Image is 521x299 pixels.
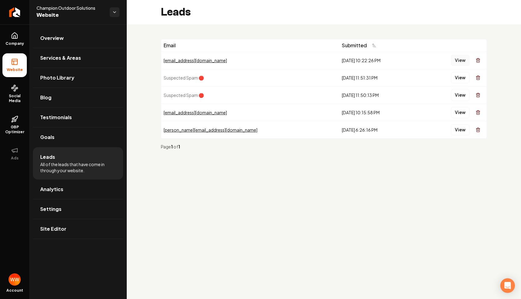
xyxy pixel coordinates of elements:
[164,92,204,98] span: Suspected Spam 🛑
[2,111,27,139] a: GBP Optimizer
[9,7,20,17] img: Rebolt Logo
[164,109,337,116] div: [EMAIL_ADDRESS][DOMAIN_NAME]
[451,72,470,83] button: View
[342,75,416,81] div: [DATE] 11:51:31 PM
[6,288,23,293] span: Account
[40,205,62,213] span: Settings
[33,48,123,68] a: Services & Areas
[40,34,64,42] span: Overview
[4,67,25,72] span: Website
[2,27,27,51] a: Company
[342,127,416,133] div: [DATE] 6:26:16 PM
[2,94,27,103] span: Social Media
[178,144,180,149] strong: 1
[161,144,171,149] span: Page
[164,42,337,49] div: Email
[500,278,515,293] div: Open Intercom Messenger
[37,11,105,20] span: Website
[33,68,123,87] a: Photo Library
[342,40,380,51] button: Submitted
[40,94,51,101] span: Blog
[173,144,178,149] span: of
[451,55,470,66] button: View
[33,180,123,199] a: Analytics
[342,57,416,63] div: [DATE] 10:22:26 PM
[164,75,204,80] span: Suspected Spam 🛑
[40,161,116,173] span: All of the leads that have come in through your website.
[40,133,55,141] span: Goals
[40,74,74,81] span: Photo Library
[33,88,123,107] a: Blog
[40,153,55,161] span: Leads
[40,186,63,193] span: Analytics
[2,142,27,166] button: Ads
[161,6,191,18] h2: Leads
[342,92,416,98] div: [DATE] 11:50:13 PM
[40,114,72,121] span: Testimonials
[342,42,367,49] span: Submitted
[171,144,173,149] strong: 1
[40,54,81,62] span: Services & Areas
[40,225,66,233] span: Site Editor
[2,80,27,108] a: Social Media
[9,273,21,286] button: Open user button
[33,28,123,48] a: Overview
[451,107,470,118] button: View
[164,57,337,63] div: [EMAIL_ADDRESS][DOMAIN_NAME]
[33,127,123,147] a: Goals
[9,273,21,286] img: Will Wallace
[451,124,470,135] button: View
[2,125,27,134] span: GBP Optimizer
[33,219,123,239] a: Site Editor
[342,109,416,116] div: [DATE] 10:15:58 PM
[37,5,105,11] span: Champion Outdoor Solutions
[33,199,123,219] a: Settings
[9,156,21,161] span: Ads
[3,41,27,46] span: Company
[33,108,123,127] a: Testimonials
[164,127,337,133] div: [PERSON_NAME][EMAIL_ADDRESS][DOMAIN_NAME]
[451,90,470,101] button: View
